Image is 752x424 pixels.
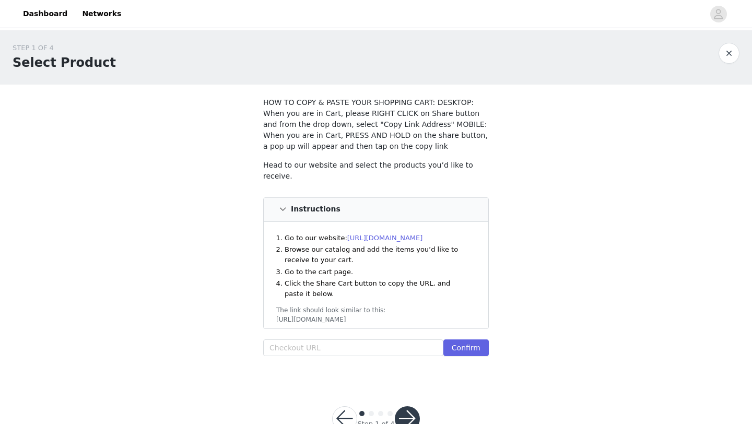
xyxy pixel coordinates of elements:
[13,43,116,53] div: STEP 1 OF 4
[76,2,127,26] a: Networks
[263,97,489,152] p: HOW TO COPY & PASTE YOUR SHOPPING CART: DESKTOP: When you are in Cart, please RIGHT CLICK on Shar...
[13,53,116,72] h1: Select Product
[276,305,476,315] div: The link should look similar to this:
[276,315,476,324] div: [URL][DOMAIN_NAME]
[17,2,74,26] a: Dashboard
[285,244,471,265] li: Browse our catalog and add the items you’d like to receive to your cart.
[291,205,340,214] h4: Instructions
[263,339,443,356] input: Checkout URL
[347,234,423,242] a: [URL][DOMAIN_NAME]
[285,233,471,243] li: Go to our website:
[285,267,471,277] li: Go to the cart page.
[285,278,471,299] li: Click the Share Cart button to copy the URL, and paste it below.
[263,160,489,182] p: Head to our website and select the products you’d like to receive.
[443,339,489,356] button: Confirm
[713,6,723,22] div: avatar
